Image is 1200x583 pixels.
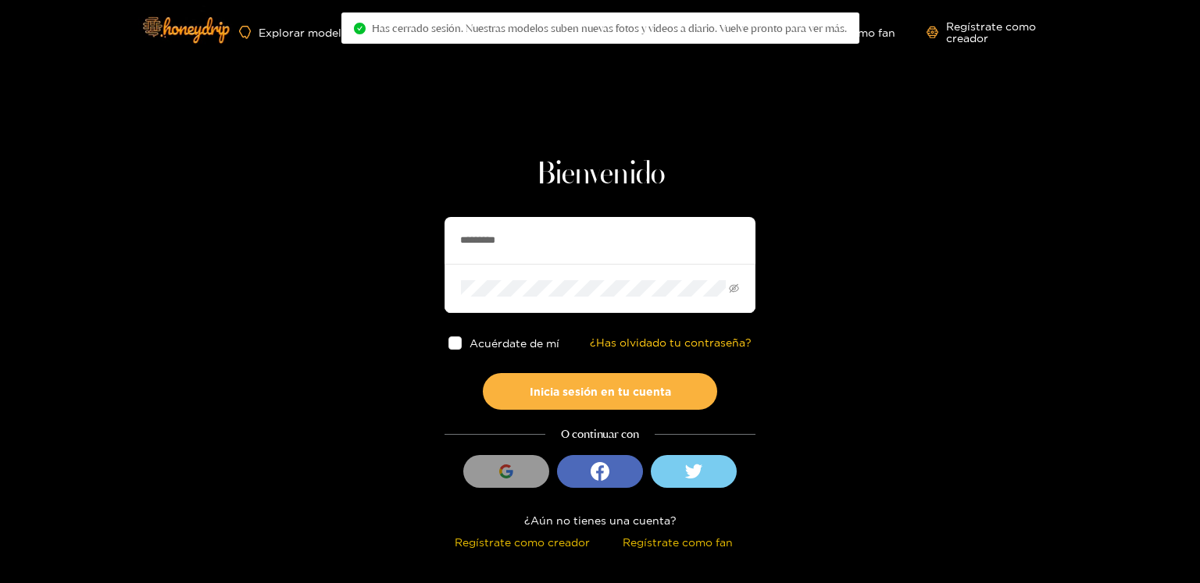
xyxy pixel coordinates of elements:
[354,23,366,34] span: círculo de control
[623,536,733,548] font: Regístrate como fan
[530,386,671,397] font: Inicia sesión en tu cuenta
[470,337,559,349] font: Acuérdate de mí
[946,20,1036,44] font: Regístrate como creador
[590,336,752,348] font: ¿Has olvidado tu contraseña?
[729,283,739,293] span: invisible para los ojos
[561,427,639,441] font: O continuar con
[524,514,677,526] font: ¿Aún no tienes una cuenta?
[239,26,354,39] a: Explorar modelos
[536,159,665,190] font: Bienvenido
[259,27,354,38] font: Explorar modelos
[483,373,717,410] button: Inicia sesión en tu cuenta
[927,20,1069,44] a: Regístrate como creador
[455,536,590,548] font: Regístrate como creador
[372,22,847,34] font: Has cerrado sesión. Nuestras modelos suben nuevas fotos y videos a diario. Vuelve pronto para ver...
